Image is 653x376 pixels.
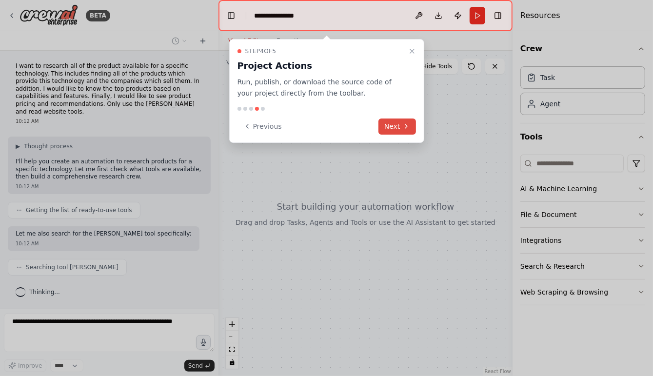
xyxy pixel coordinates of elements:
[237,77,404,99] p: Run, publish, or download the source code of your project directly from the toolbar.
[237,119,288,135] button: Previous
[237,59,404,73] h3: Project Actions
[378,119,416,135] button: Next
[224,9,238,22] button: Hide left sidebar
[406,45,418,57] button: Close walkthrough
[245,47,277,55] span: Step 4 of 5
